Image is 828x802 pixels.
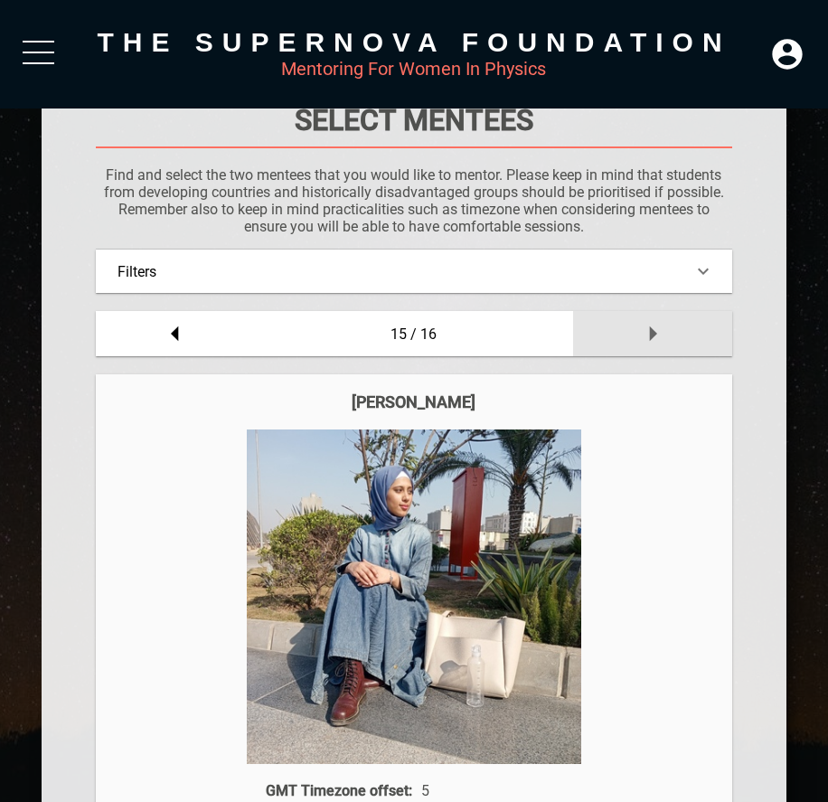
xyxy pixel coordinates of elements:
[42,58,786,80] div: Mentoring For Women In Physics
[118,263,710,280] div: Filters
[255,311,573,356] div: 15 / 16
[96,250,732,293] div: Filters
[42,27,786,58] div: The Supernova Foundation
[417,782,715,799] div: 5
[114,782,417,799] div: GMT Timezone offset:
[96,166,732,235] p: Find and select the two mentees that you would like to mentor. Please keep in mind that students ...
[114,392,714,411] div: [PERSON_NAME]
[96,103,732,137] h1: Select Mentees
